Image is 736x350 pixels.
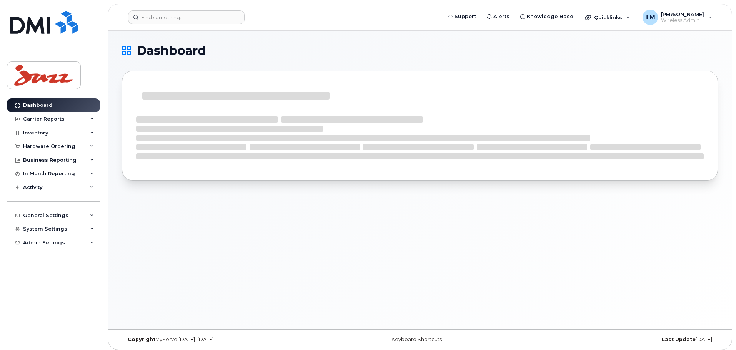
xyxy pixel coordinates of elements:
strong: Copyright [128,337,155,342]
div: [DATE] [519,337,718,343]
strong: Last Update [662,337,696,342]
div: MyServe [DATE]–[DATE] [122,337,321,343]
span: Dashboard [137,45,206,56]
a: Keyboard Shortcuts [391,337,442,342]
